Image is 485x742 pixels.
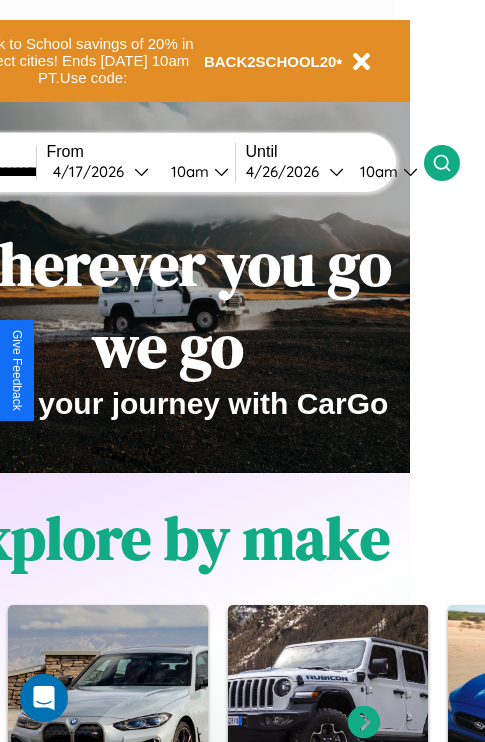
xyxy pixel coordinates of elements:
[204,53,337,70] b: BACK2SCHOOL20
[350,162,403,181] div: 10am
[246,143,424,161] label: Until
[20,674,68,722] div: Open Intercom Messenger
[47,143,235,161] label: From
[161,162,214,181] div: 10am
[47,161,155,182] button: 4/17/2026
[246,162,329,181] div: 4 / 26 / 2026
[53,162,134,181] div: 4 / 17 / 2026
[155,161,235,182] button: 10am
[344,161,424,182] button: 10am
[10,330,24,411] div: Give Feedback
